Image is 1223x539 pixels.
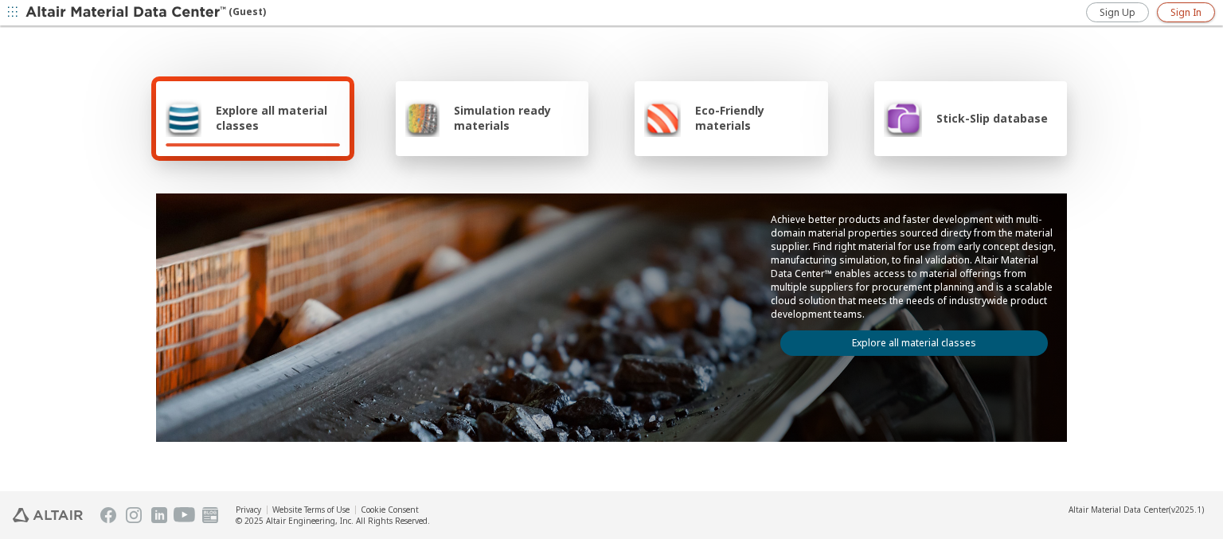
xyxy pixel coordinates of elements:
span: Altair Material Data Center [1069,504,1169,515]
a: Website Terms of Use [272,504,350,515]
span: Explore all material classes [216,103,340,133]
p: Achieve better products and faster development with multi-domain material properties sourced dire... [771,213,1057,321]
img: Altair Material Data Center [25,5,229,21]
img: Eco-Friendly materials [644,99,681,137]
span: Sign Up [1100,6,1135,19]
span: Sign In [1170,6,1202,19]
img: Simulation ready materials [405,99,440,137]
a: Sign In [1157,2,1215,22]
span: Stick-Slip database [936,111,1048,126]
div: (v2025.1) [1069,504,1204,515]
a: Explore all material classes [780,330,1048,356]
a: Sign Up [1086,2,1149,22]
img: Stick-Slip database [884,99,922,137]
span: Simulation ready materials [454,103,579,133]
div: © 2025 Altair Engineering, Inc. All Rights Reserved. [236,515,430,526]
div: (Guest) [25,5,266,21]
img: Altair Engineering [13,508,83,522]
a: Cookie Consent [361,504,419,515]
span: Eco-Friendly materials [695,103,818,133]
a: Privacy [236,504,261,515]
img: Explore all material classes [166,99,201,137]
